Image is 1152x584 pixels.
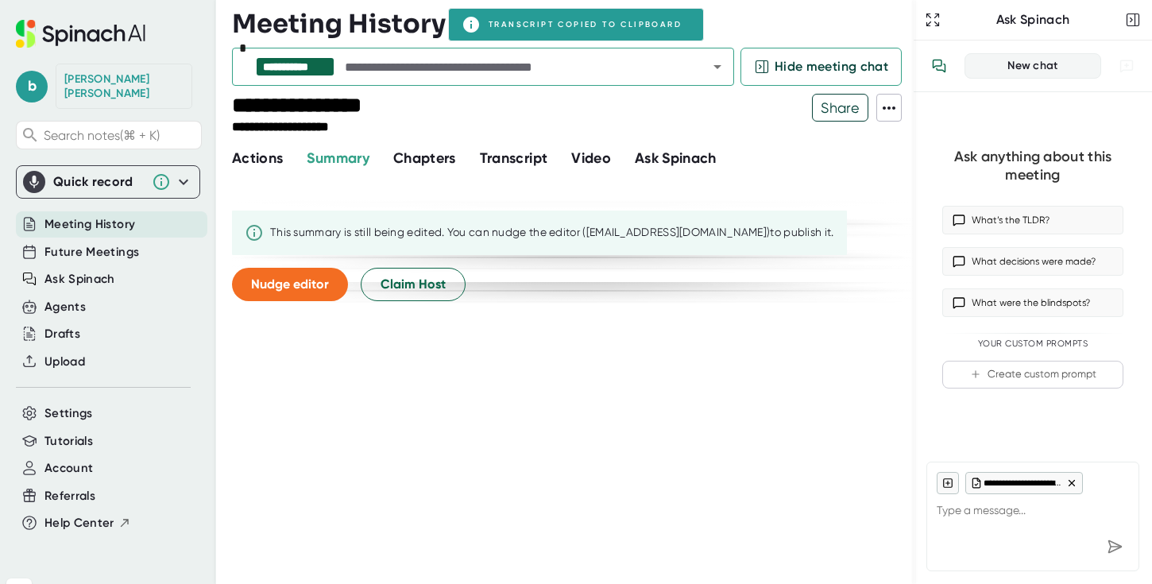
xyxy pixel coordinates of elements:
span: b [16,71,48,102]
button: Tutorials [44,432,93,451]
button: Future Meetings [44,243,139,261]
button: Referrals [44,487,95,505]
button: Share [812,94,868,122]
button: Ask Spinach [44,270,115,288]
button: Actions [232,148,283,169]
button: Summary [307,148,369,169]
button: Drafts [44,325,80,343]
div: Quick record [53,174,144,190]
button: Transcript [480,148,548,169]
button: Account [44,459,93,478]
button: Claim Host [361,268,466,301]
button: Help Center [44,514,131,532]
button: Upload [44,353,85,371]
h3: Meeting History [232,9,446,39]
div: Ask Spinach [944,12,1122,28]
span: Summary [307,149,369,167]
button: Hide meeting chat [740,48,902,86]
span: Hide meeting chat [775,57,888,76]
span: Video [571,149,611,167]
button: What were the blindspots? [942,288,1123,317]
button: Video [571,148,611,169]
button: What decisions were made? [942,247,1123,276]
div: New chat [975,59,1091,73]
div: Brian Gewirtz [64,72,184,100]
button: What’s the TLDR? [942,206,1123,234]
div: Your Custom Prompts [942,338,1123,350]
span: Transcript [480,149,548,167]
button: Expand to Ask Spinach page [922,9,944,31]
span: Ask Spinach [635,149,717,167]
div: This summary is still being edited. You can nudge the editor ([EMAIL_ADDRESS][DOMAIN_NAME]) to pu... [270,226,834,240]
button: Nudge editor [232,268,348,301]
button: Chapters [393,148,456,169]
button: View conversation history [923,50,955,82]
div: Send message [1100,532,1129,561]
span: Search notes (⌘ + K) [44,128,197,143]
span: Nudge editor [251,277,329,292]
span: Share [813,94,868,122]
button: Close conversation sidebar [1122,9,1144,31]
div: Quick record [23,166,193,198]
button: Open [706,56,729,78]
div: Ask anything about this meeting [942,148,1123,184]
span: Chapters [393,149,456,167]
span: Claim Host [381,275,446,294]
span: Actions [232,149,283,167]
button: Settings [44,404,93,423]
button: Agents [44,298,86,316]
span: Help Center [44,514,114,532]
button: Meeting History [44,215,135,234]
button: Ask Spinach [635,148,717,169]
button: Create custom prompt [942,361,1123,389]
